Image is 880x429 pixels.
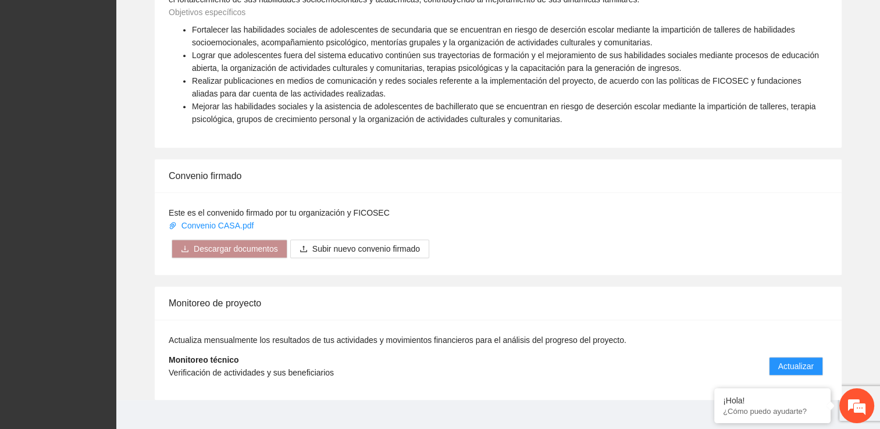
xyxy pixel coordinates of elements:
[169,287,828,320] div: Monitoreo de proyecto
[194,242,278,255] span: Descargar documentos
[769,357,823,376] button: Actualizar
[169,355,239,364] strong: Monitoreo técnico
[312,242,420,255] span: Subir nuevo convenio firmado
[192,76,801,98] span: Realizar publicaciones en medios de comunicación y redes sociales referente a la implementación d...
[169,335,626,345] span: Actualiza mensualmente los resultados de tus actividades y movimientos financieros para el anális...
[192,102,815,124] span: Mejorar las habilidades sociales y la asistencia de adolescentes de bachillerato que se encuentra...
[778,360,814,373] span: Actualizar
[169,368,334,377] span: Verificación de actividades y sus beneficiarios
[723,396,822,405] div: ¡Hola!
[169,221,256,230] a: Convenio CASA.pdf
[172,239,287,258] button: downloadDescargar documentos
[181,245,189,254] span: download
[300,245,308,254] span: upload
[290,239,429,258] button: uploadSubir nuevo convenio firmado
[6,296,222,337] textarea: Escriba su mensaje y pulse “Intro”
[192,25,795,47] span: Fortalecer las habilidades sociales de adolescentes de secundaria que se encuentran en riesgo de ...
[191,6,219,34] div: Minimizar ventana de chat en vivo
[67,145,161,262] span: Estamos en línea.
[169,8,245,17] span: Objetivos específicos
[723,407,822,416] p: ¿Cómo puedo ayudarte?
[192,51,819,73] span: Lograr que adolescentes fuera del sistema educativo continúen sus trayectorias de formación y el ...
[169,159,828,192] div: Convenio firmado
[169,221,177,230] span: paper-clip
[60,59,195,74] div: Chatee con nosotros ahora
[169,208,390,217] span: Este es el convenido firmado por tu organización y FICOSEC
[290,244,429,253] span: uploadSubir nuevo convenio firmado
